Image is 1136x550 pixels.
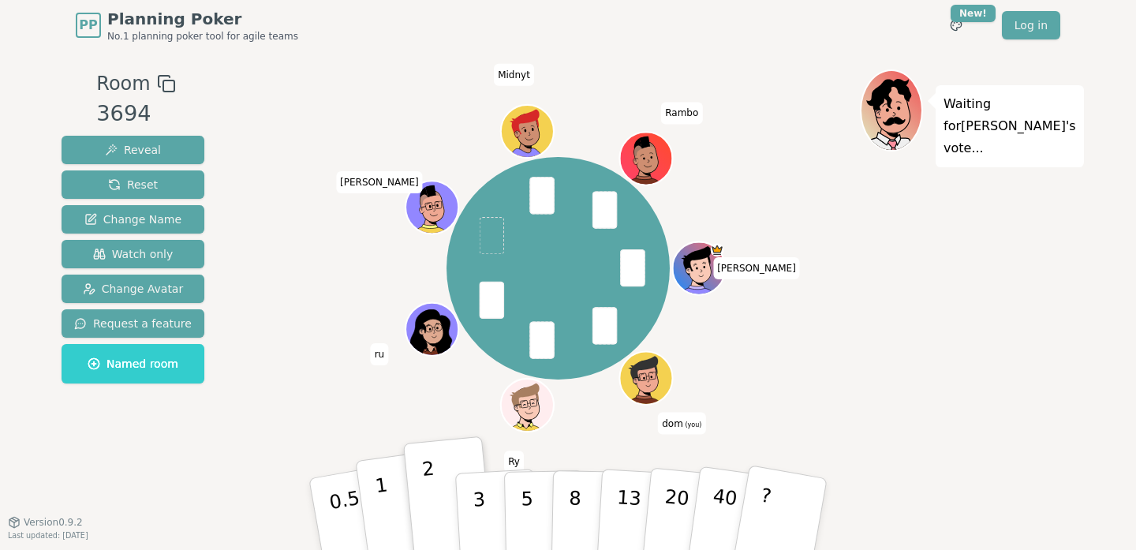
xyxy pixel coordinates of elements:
[713,257,800,279] span: Click to change your name
[96,98,175,130] div: 3694
[96,69,150,98] span: Room
[951,5,996,22] div: New!
[944,93,1076,159] p: Waiting for [PERSON_NAME] 's vote...
[1002,11,1060,39] a: Log in
[62,205,204,234] button: Change Name
[62,275,204,303] button: Change Avatar
[107,8,298,30] span: Planning Poker
[371,343,389,365] span: Click to change your name
[661,102,702,124] span: Click to change your name
[658,412,705,434] span: Click to change your name
[83,281,184,297] span: Change Avatar
[494,64,534,86] span: Click to change your name
[93,246,174,262] span: Watch only
[76,8,298,43] a: PPPlanning PokerNo.1 planning poker tool for agile teams
[88,356,178,372] span: Named room
[107,30,298,43] span: No.1 planning poker tool for agile teams
[942,11,970,39] button: New!
[74,316,192,331] span: Request a feature
[62,240,204,268] button: Watch only
[8,516,83,529] button: Version0.9.2
[336,171,423,193] span: Click to change your name
[108,177,158,193] span: Reset
[710,243,723,256] span: Matthew J is the host
[621,353,671,402] button: Click to change your avatar
[24,516,83,529] span: Version 0.9.2
[8,531,88,540] span: Last updated: [DATE]
[62,344,204,384] button: Named room
[421,458,442,544] p: 2
[683,421,702,428] span: (you)
[504,451,524,473] span: Click to change your name
[79,16,97,35] span: PP
[62,309,204,338] button: Request a feature
[62,136,204,164] button: Reveal
[105,142,161,158] span: Reveal
[84,211,181,227] span: Change Name
[62,170,204,199] button: Reset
